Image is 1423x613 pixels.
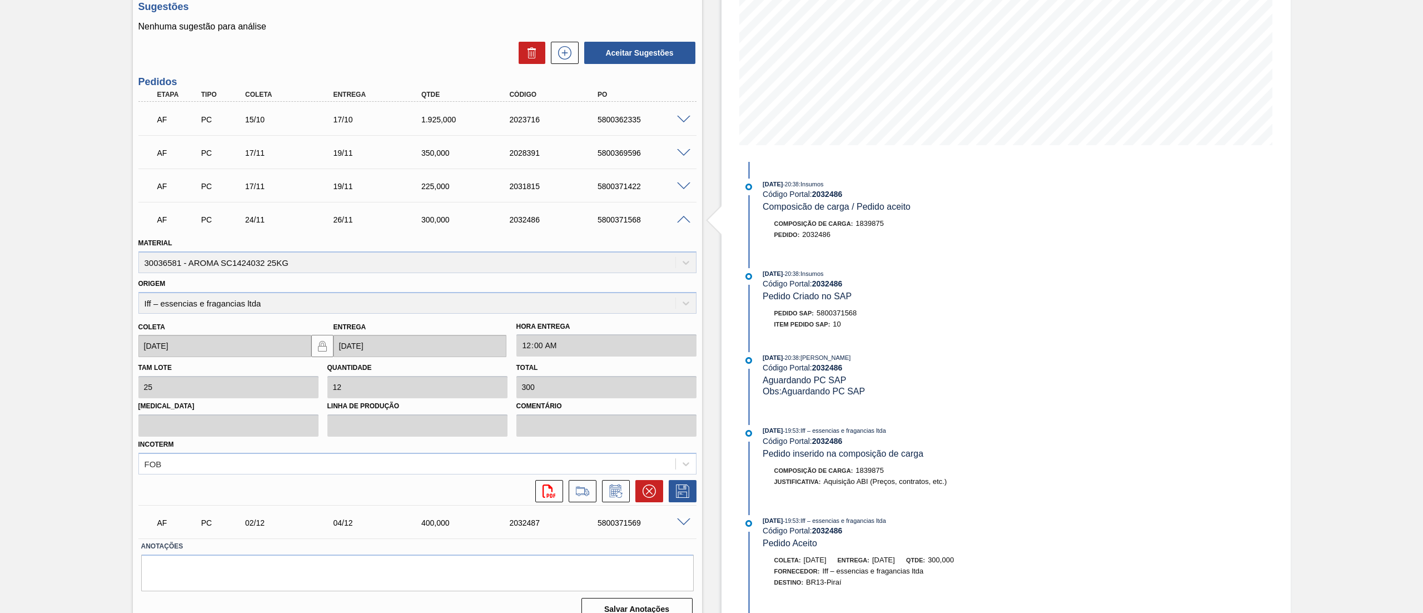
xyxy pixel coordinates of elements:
span: Coleta: [774,557,801,563]
div: Nova sugestão [545,42,579,64]
div: Aguardando Faturamento [155,511,202,535]
div: 26/11/2025 [330,215,431,224]
div: 2032487 [506,518,607,527]
div: 04/12/2025 [330,518,431,527]
div: 300,000 [419,215,519,224]
div: 2028391 [506,149,607,157]
span: [DATE] [763,181,783,187]
div: 5800371422 [595,182,695,191]
div: FOB [145,459,162,468]
div: Código Portal: [763,526,1027,535]
strong: 2032486 [812,279,843,288]
span: Aquisição ABI (Preços, contratos, etc.) [823,477,947,486]
span: Composição de Carga : [774,220,853,227]
div: 19/11/2025 [330,149,431,157]
span: - 19:53 [783,428,799,434]
span: [DATE] [872,556,895,564]
img: atual [745,430,752,437]
div: Código [506,91,607,98]
p: AF [157,149,200,157]
label: Linha de Produção [327,398,507,414]
div: 350,000 [419,149,519,157]
span: Pedido : [774,231,800,238]
div: Cancelar pedido [630,480,663,502]
strong: 2032486 [812,526,843,535]
label: Origem [138,280,166,288]
div: Pedido de Compra [198,115,246,124]
div: Aguardando Faturamento [155,207,202,232]
span: - 20:38 [783,271,799,277]
span: : [PERSON_NAME] [799,354,851,361]
label: Anotações [141,538,694,555]
span: Pedido Criado no SAP [763,291,852,301]
label: Coleta [138,323,165,331]
span: : Insumos [799,181,824,187]
div: Código Portal: [763,190,1027,199]
div: Código Portal: [763,279,1027,288]
div: Aguardando Faturamento [155,174,202,199]
h3: Pedidos [138,76,696,88]
div: Qtde [419,91,519,98]
div: 225,000 [419,182,519,191]
span: Obs: Aguardando PC SAP [763,387,865,396]
div: Tipo [198,91,246,98]
div: Código Portal: [763,437,1027,446]
label: Tam lote [138,364,172,372]
span: Aguardando PC SAP [763,375,846,385]
div: 02/12/2025 [242,518,343,527]
p: AF [157,215,200,224]
div: 17/11/2025 [242,182,343,191]
div: 17/10/2025 [330,115,431,124]
span: Composicão de carga / Pedido aceito [763,202,910,211]
span: Pedido Aceito [763,538,817,548]
div: Aguardando Faturamento [155,141,202,165]
div: Excluir Sugestões [513,42,545,64]
span: Iff – essencias e fragancias ltda [822,567,923,575]
div: 5800369596 [595,149,695,157]
div: Código Portal: [763,363,1027,372]
strong: 2032486 [812,437,843,446]
span: - 20:38 [783,181,799,187]
h3: Sugestões [138,1,696,13]
div: Pedido de Compra [198,518,246,527]
span: : Iff – essencias e fragancias ltda [799,427,886,434]
label: Incoterm [138,441,174,448]
span: 2032486 [802,230,830,239]
p: Nenhuma sugestão para análise [138,22,696,32]
div: 19/11/2025 [330,182,431,191]
span: : Insumos [799,270,824,277]
label: Quantidade [327,364,372,372]
strong: 2032486 [812,190,843,199]
p: AF [157,518,200,527]
span: Item pedido SAP: [774,321,830,328]
span: Pedido SAP: [774,310,814,317]
div: PO [595,91,695,98]
div: Informar alteração no pedido [596,480,630,502]
label: Total [516,364,538,372]
div: Aceitar Sugestões [579,41,696,65]
div: Aguardando Faturamento [155,107,202,132]
div: Abrir arquivo PDF [530,480,563,502]
div: 2031815 [506,182,607,191]
span: : Iff – essencias e fragancias ltda [799,517,886,524]
img: atual [745,520,752,527]
div: Coleta [242,91,343,98]
span: Destino: [774,579,804,586]
span: 10 [833,320,840,328]
div: Pedido de Compra [198,182,246,191]
div: 2023716 [506,115,607,124]
div: Salvar Pedido [663,480,696,502]
span: [DATE] [763,427,783,434]
span: Composição de Carga : [774,467,853,474]
span: Fornecedor: [774,568,820,575]
button: locked [311,335,334,357]
span: Justificativa: [774,478,821,485]
div: 5800371568 [595,215,695,224]
button: Aceitar Sugestões [584,42,695,64]
p: AF [157,115,200,124]
input: dd/mm/yyyy [138,335,311,357]
span: Entrega: [838,557,869,563]
div: 5800362335 [595,115,695,124]
img: atual [745,273,752,280]
span: [DATE] [763,270,783,277]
